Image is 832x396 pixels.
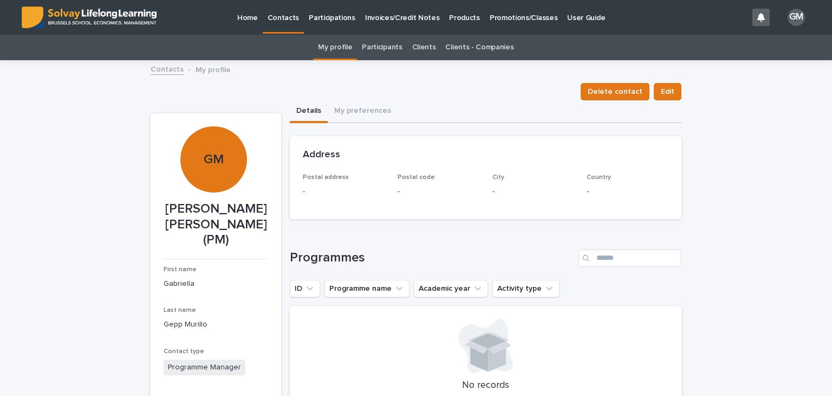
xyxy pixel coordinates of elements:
button: ID [290,280,320,297]
p: - [303,186,385,197]
span: Edit [661,86,674,97]
button: Edit [654,83,681,100]
a: Clients - Companies [445,35,513,60]
span: First name [164,266,197,273]
a: My profile [318,35,352,60]
p: - [398,186,479,197]
p: Gabriella [164,278,268,290]
span: Country [587,174,611,181]
p: - [587,186,668,197]
span: City [492,174,504,181]
input: Search [578,250,681,267]
button: My preferences [328,100,398,123]
a: Participants [362,35,402,60]
p: Gepp Murillo [164,319,268,330]
span: Last name [164,307,196,314]
span: Delete contact [588,86,642,97]
span: Contact type [164,348,204,355]
a: Clients [412,35,436,60]
div: GM [180,85,246,167]
p: No records [303,380,668,392]
button: Details [290,100,328,123]
div: GM [788,9,805,26]
button: Activity type [492,280,560,297]
a: Contacts [151,62,184,75]
h2: Address [303,149,340,161]
p: My profile [196,63,231,75]
p: [PERSON_NAME] [PERSON_NAME](PM) [164,201,268,248]
p: - [492,186,574,197]
button: Academic year [414,280,488,297]
span: Postal address [303,174,349,181]
img: ED0IkcNQHGZZMpCVrDht [22,7,157,28]
button: Programme name [324,280,409,297]
button: Delete contact [581,83,649,100]
span: Postal code [398,174,435,181]
span: Programme Manager [164,360,245,375]
h1: Programmes [290,250,574,266]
